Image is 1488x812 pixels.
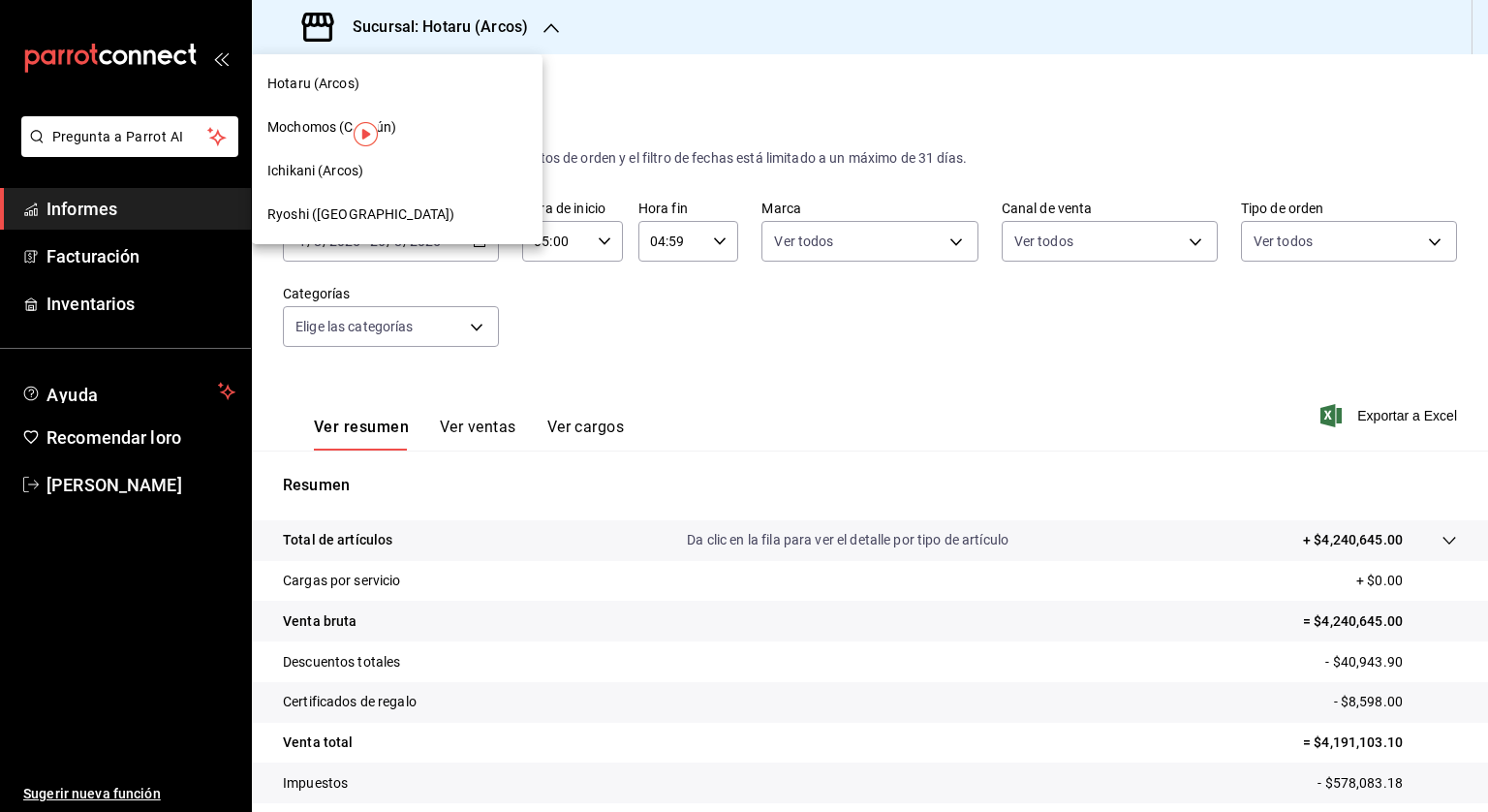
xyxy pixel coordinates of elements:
[267,206,454,222] font: Ryoshi ([GEOGRAPHIC_DATA])
[252,62,542,106] div: Hotaru (Arcos)
[267,119,396,135] font: Mochomos (Cancún)
[267,76,359,91] font: Hotaru (Arcos)
[354,122,378,146] img: Marcador de información sobre herramientas
[267,163,363,178] font: Ichikani (Arcos)
[252,193,542,236] div: Ryoshi ([GEOGRAPHIC_DATA])
[252,149,542,193] div: Ichikani (Arcos)
[252,106,542,149] div: Mochomos (Cancún)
